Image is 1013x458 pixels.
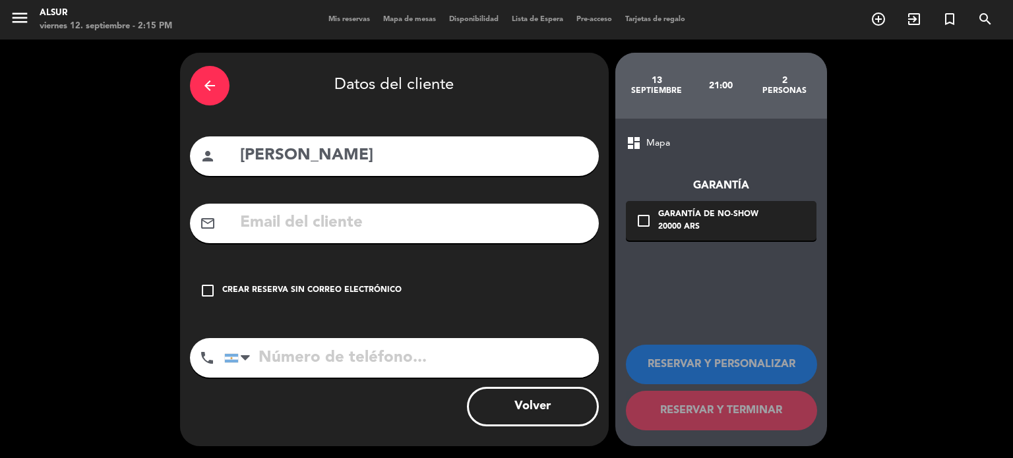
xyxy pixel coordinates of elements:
[942,11,958,27] i: turned_in_not
[626,345,817,384] button: RESERVAR Y PERSONALIZAR
[625,86,689,96] div: septiembre
[619,16,692,23] span: Tarjetas de regalo
[199,350,215,366] i: phone
[752,86,816,96] div: personas
[626,177,816,194] div: Garantía
[658,221,758,234] div: 20000 ARS
[239,210,589,237] input: Email del cliente
[906,11,922,27] i: exit_to_app
[225,339,255,377] div: Argentina: +54
[505,16,570,23] span: Lista de Espera
[10,8,30,32] button: menu
[10,8,30,28] i: menu
[322,16,377,23] span: Mis reservas
[871,11,886,27] i: add_circle_outline
[377,16,443,23] span: Mapa de mesas
[40,7,172,20] div: Alsur
[977,11,993,27] i: search
[467,387,599,426] button: Volver
[636,213,652,229] i: check_box_outline_blank
[202,78,218,94] i: arrow_back
[658,208,758,221] div: Garantía de no-show
[200,215,216,231] i: mail_outline
[200,283,216,299] i: check_box_outline_blank
[646,136,670,151] span: Mapa
[625,75,689,86] div: 13
[752,75,816,86] div: 2
[224,338,599,378] input: Número de teléfono...
[443,16,505,23] span: Disponibilidad
[190,63,599,109] div: Datos del cliente
[222,284,402,297] div: Crear reserva sin correo electrónico
[239,142,589,169] input: Nombre del cliente
[200,148,216,164] i: person
[570,16,619,23] span: Pre-acceso
[689,63,752,109] div: 21:00
[626,135,642,151] span: dashboard
[40,20,172,33] div: viernes 12. septiembre - 2:15 PM
[626,391,817,430] button: RESERVAR Y TERMINAR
